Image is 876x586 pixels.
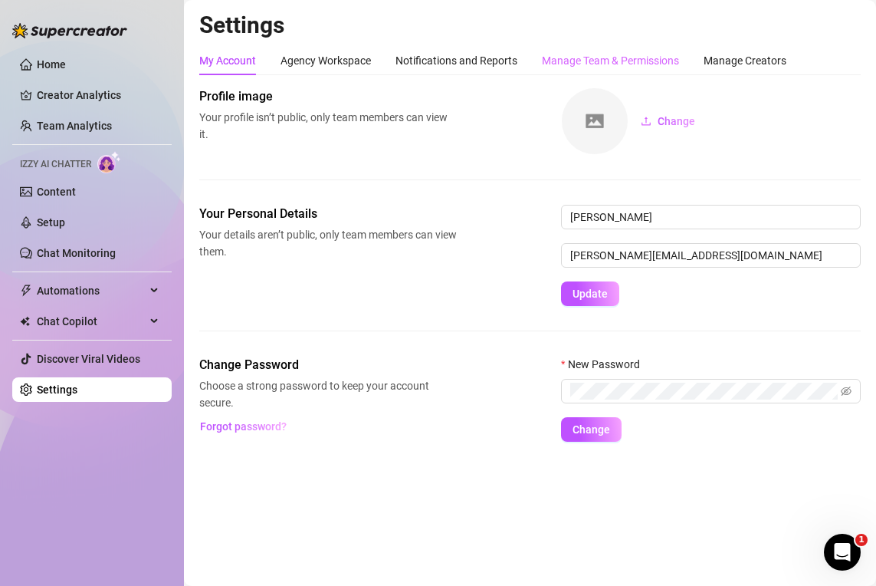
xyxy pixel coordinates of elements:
[573,423,610,436] span: Change
[562,88,628,154] img: square-placeholder.png
[570,383,838,400] input: New Password
[37,120,112,132] a: Team Analytics
[824,534,861,571] iframe: Intercom live chat
[704,52,786,69] div: Manage Creators
[542,52,679,69] div: Manage Team & Permissions
[561,356,650,373] label: New Password
[573,288,608,300] span: Update
[841,386,851,397] span: eye-invisible
[37,58,66,71] a: Home
[200,420,287,433] span: Forgot password?
[561,417,622,442] button: Change
[97,151,121,173] img: AI Chatter
[199,52,256,69] div: My Account
[37,186,76,198] a: Content
[395,52,517,69] div: Notifications and Reports
[37,83,159,107] a: Creator Analytics
[199,356,457,374] span: Change Password
[658,115,695,127] span: Change
[37,278,146,303] span: Automations
[199,377,457,411] span: Choose a strong password to keep your account secure.
[20,157,91,172] span: Izzy AI Chatter
[561,205,861,229] input: Enter name
[641,116,651,127] span: upload
[12,23,127,38] img: logo-BBDzfeDw.svg
[37,216,65,229] a: Setup
[37,309,146,334] span: Chat Copilot
[199,414,287,439] button: Forgot password?
[37,353,140,365] a: Discover Viral Videos
[37,247,116,259] a: Chat Monitoring
[628,109,707,133] button: Change
[855,534,868,546] span: 1
[20,285,32,297] span: thunderbolt
[199,109,457,143] span: Your profile isn’t public, only team members can view it.
[199,87,457,106] span: Profile image
[561,281,619,306] button: Update
[199,226,457,260] span: Your details aren’t public, only team members can view them.
[281,52,371,69] div: Agency Workspace
[199,205,457,223] span: Your Personal Details
[37,384,77,396] a: Settings
[20,316,30,327] img: Chat Copilot
[199,11,861,40] h2: Settings
[561,243,861,268] input: Enter new email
